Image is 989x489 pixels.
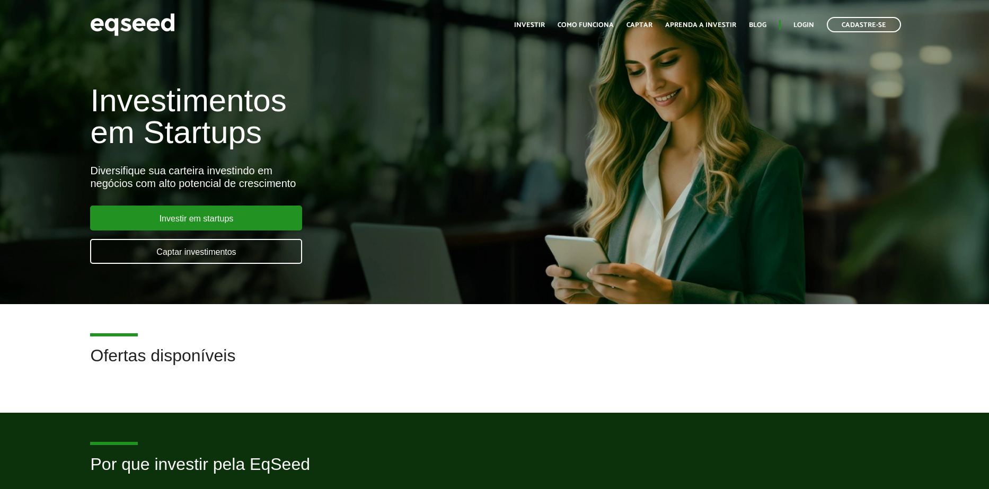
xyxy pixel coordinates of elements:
[827,17,901,32] a: Cadastre-se
[793,22,814,29] a: Login
[558,22,614,29] a: Como funciona
[514,22,545,29] a: Investir
[90,11,175,39] img: EqSeed
[749,22,766,29] a: Blog
[90,206,302,230] a: Investir em startups
[90,85,569,148] h1: Investimentos em Startups
[90,164,569,190] div: Diversifique sua carteira investindo em negócios com alto potencial de crescimento
[90,346,898,381] h2: Ofertas disponíveis
[90,239,302,264] a: Captar investimentos
[665,22,736,29] a: Aprenda a investir
[626,22,652,29] a: Captar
